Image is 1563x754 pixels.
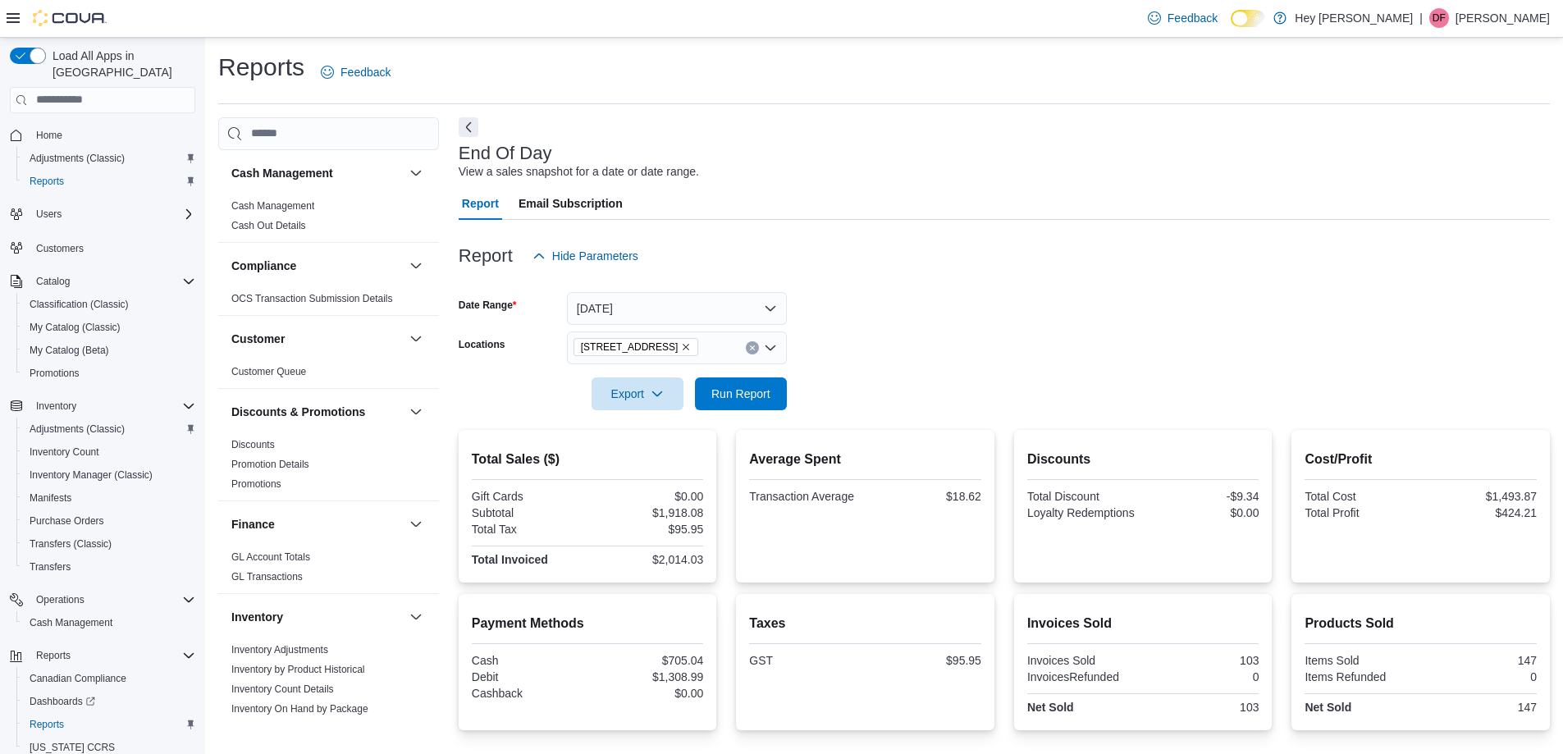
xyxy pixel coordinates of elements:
span: Adjustments (Classic) [30,152,125,165]
span: Manifests [30,491,71,505]
div: Gift Cards [472,490,584,503]
button: Users [30,204,68,224]
a: GL Account Totals [231,551,310,563]
span: GL Transactions [231,570,303,583]
div: InvoicesRefunded [1027,670,1140,683]
div: GST [749,654,861,667]
p: [PERSON_NAME] [1456,8,1550,28]
span: Classification (Classic) [23,295,195,314]
label: Locations [459,338,505,351]
button: Export [592,377,683,410]
button: Reports [3,644,202,667]
h3: Cash Management [231,165,333,181]
div: $0.00 [591,687,703,700]
span: Users [30,204,195,224]
a: Inventory Count Details [231,683,334,695]
button: My Catalog (Classic) [16,316,202,339]
div: Total Tax [472,523,584,536]
button: Cash Management [16,611,202,634]
span: Dashboards [30,695,95,708]
div: Cash [472,654,584,667]
span: Inventory On Hand by Package [231,702,368,715]
button: Inventory [3,395,202,418]
span: Transfers (Classic) [23,534,195,554]
button: Remove 10311 103 Avenue NW from selection in this group [681,342,691,352]
span: Load All Apps in [GEOGRAPHIC_DATA] [46,48,195,80]
span: Feedback [340,64,391,80]
span: Adjustments (Classic) [30,423,125,436]
span: Reports [30,718,64,731]
span: Reports [23,171,195,191]
span: Export [601,377,674,410]
button: Adjustments (Classic) [16,418,202,441]
a: My Catalog (Classic) [23,318,127,337]
button: [DATE] [567,292,787,325]
span: Cash Management [23,613,195,633]
div: Total Discount [1027,490,1140,503]
div: Dawna Fuller [1429,8,1449,28]
span: Canadian Compliance [23,669,195,688]
a: Inventory Manager (Classic) [23,465,159,485]
span: Inventory [36,400,76,413]
span: My Catalog (Beta) [30,344,109,357]
span: Dashboards [23,692,195,711]
button: Finance [406,514,426,534]
span: Transfers [23,557,195,577]
div: $705.04 [591,654,703,667]
a: Canadian Compliance [23,669,133,688]
a: Feedback [314,56,397,89]
a: Purchase Orders [23,511,111,531]
button: Next [459,117,478,137]
div: Items Sold [1305,654,1417,667]
a: Promotions [231,478,281,490]
div: $0.00 [1146,506,1259,519]
span: Catalog [30,272,195,291]
button: My Catalog (Beta) [16,339,202,362]
span: Adjustments (Classic) [23,419,195,439]
div: Finance [218,547,439,593]
span: Inventory [30,396,195,416]
button: Operations [30,590,91,610]
div: $18.62 [869,490,981,503]
button: Customers [3,235,202,259]
span: Inventory Count [23,442,195,462]
div: $424.21 [1424,506,1537,519]
a: Dashboards [16,690,202,713]
h3: Discounts & Promotions [231,404,365,420]
button: Inventory Count [16,441,202,464]
h2: Products Sold [1305,614,1537,633]
a: Dashboards [23,692,102,711]
strong: Net Sold [1027,701,1074,714]
div: Customer [218,362,439,388]
button: Transfers (Classic) [16,532,202,555]
div: Total Cost [1305,490,1417,503]
button: Reports [16,713,202,736]
button: Home [3,123,202,147]
button: Run Report [695,377,787,410]
span: Promotions [23,363,195,383]
span: Operations [30,590,195,610]
h2: Average Spent [749,450,981,469]
h2: Payment Methods [472,614,704,633]
span: OCS Transaction Submission Details [231,292,393,305]
span: Inventory Adjustments [231,643,328,656]
span: Promotion Details [231,458,309,471]
span: Inventory Manager (Classic) [23,465,195,485]
strong: Total Invoiced [472,553,548,566]
a: Manifests [23,488,78,508]
div: 0 [1146,670,1259,683]
button: Customer [231,331,403,347]
h3: Inventory [231,609,283,625]
button: Users [3,203,202,226]
span: Customers [36,242,84,255]
span: Run Report [711,386,770,402]
button: Discounts & Promotions [406,402,426,422]
h2: Total Sales ($) [472,450,704,469]
div: Loyalty Redemptions [1027,506,1140,519]
a: Cash Management [23,613,119,633]
button: Compliance [231,258,403,274]
div: Debit [472,670,584,683]
h2: Taxes [749,614,981,633]
div: Transaction Average [749,490,861,503]
a: Reports [23,171,71,191]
